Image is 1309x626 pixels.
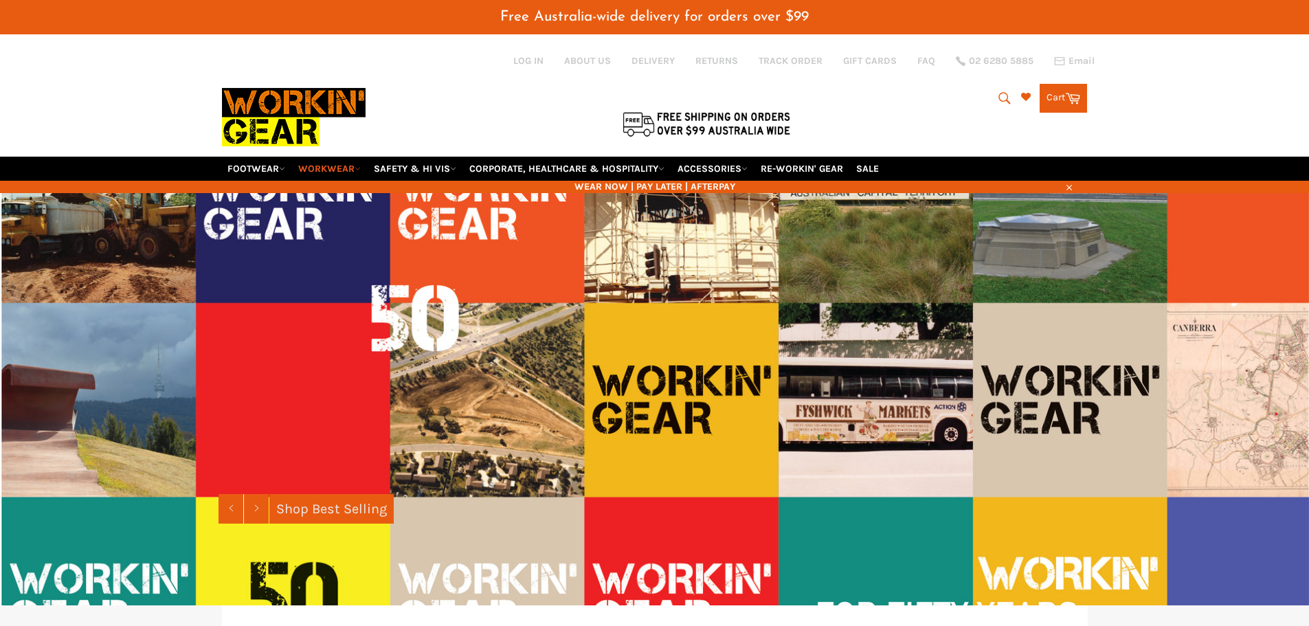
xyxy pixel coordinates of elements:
[969,56,1033,66] span: 02 6280 5885
[464,157,670,181] a: CORPORATE, HEALTHCARE & HOSPITALITY
[222,78,366,156] img: Workin Gear leaders in Workwear, Safety Boots, PPE, Uniforms. Australia's No.1 in Workwear
[1054,56,1095,67] a: Email
[695,54,738,67] a: RETURNS
[956,56,1033,66] a: 02 6280 5885
[672,157,753,181] a: ACCESSORIES
[500,10,809,24] span: Free Australia-wide delivery for orders over $99
[564,54,611,67] a: ABOUT US
[1069,56,1095,66] span: Email
[368,157,462,181] a: SAFETY & HI VIS
[759,54,823,67] a: TRACK ORDER
[222,157,291,181] a: FOOTWEAR
[620,109,792,138] img: Flat $9.95 shipping Australia wide
[513,55,544,67] a: Log in
[269,494,394,524] a: Shop Best Selling
[1040,84,1087,113] a: Cart
[293,157,366,181] a: WORKWEAR
[755,157,849,181] a: RE-WORKIN' GEAR
[631,54,675,67] a: DELIVERY
[222,180,1088,193] span: WEAR NOW | PAY LATER | AFTERPAY
[851,157,884,181] a: SALE
[917,54,935,67] a: FAQ
[843,54,897,67] a: GIFT CARDS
